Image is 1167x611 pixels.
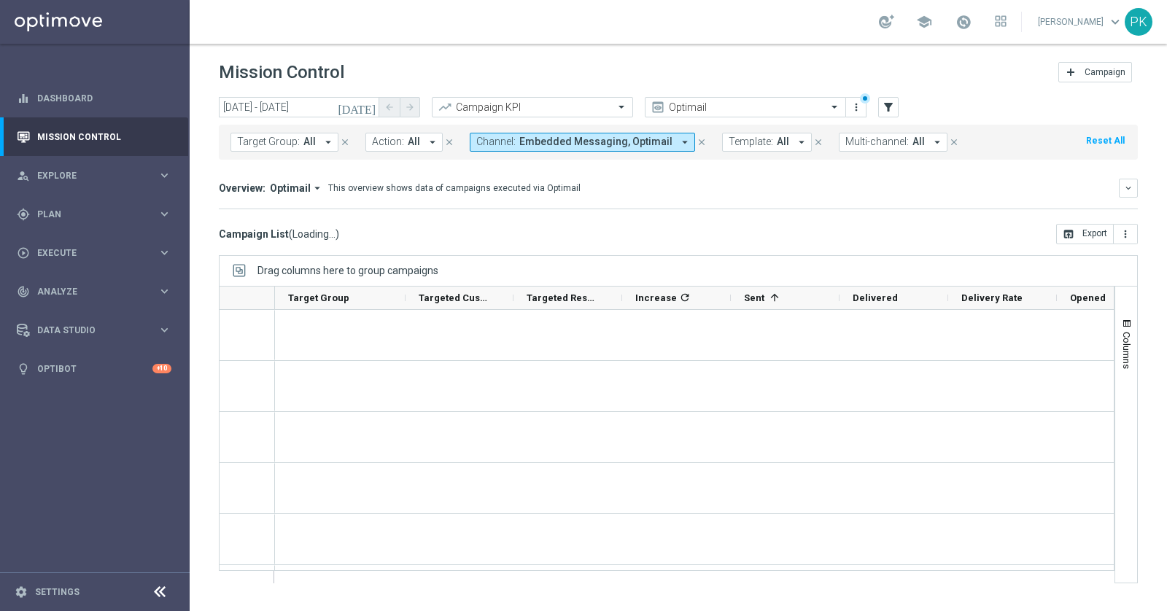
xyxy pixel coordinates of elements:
[470,133,695,152] button: Channel: Embedded Messaging, Optimail arrow_drop_down
[17,92,30,105] i: equalizer
[850,101,862,113] i: more_vert
[519,136,672,148] span: Embedded Messaging, Optimail
[219,62,344,83] h1: Mission Control
[219,182,265,195] h3: Overview:
[35,588,80,596] a: Settings
[17,208,158,221] div: Plan
[16,170,172,182] button: person_search Explore keyboard_arrow_right
[443,134,456,150] button: close
[17,324,158,337] div: Data Studio
[37,249,158,257] span: Execute
[16,131,172,143] button: Mission Control
[1036,11,1125,33] a: [PERSON_NAME]keyboard_arrow_down
[16,93,172,104] div: equalizer Dashboard
[17,349,171,388] div: Optibot
[438,100,452,114] i: trending_up
[37,79,171,117] a: Dashboard
[426,136,439,149] i: arrow_drop_down
[878,97,899,117] button: filter_alt
[152,364,171,373] div: +10
[219,97,379,117] input: Select date range
[384,102,395,112] i: arrow_back
[1107,14,1123,30] span: keyboard_arrow_down
[1121,332,1133,369] span: Columns
[1085,67,1125,77] span: Campaign
[961,292,1023,303] span: Delivery Rate
[17,246,30,260] i: play_circle_outline
[16,324,172,336] button: Data Studio keyboard_arrow_right
[265,182,328,195] button: Optimail arrow_drop_down
[338,134,352,150] button: close
[444,137,454,147] i: close
[37,171,158,180] span: Explore
[1056,224,1114,244] button: open_in_browser Export
[158,168,171,182] i: keyboard_arrow_right
[322,136,335,149] i: arrow_drop_down
[1063,228,1074,240] i: open_in_browser
[1058,62,1132,82] button: add Campaign
[158,246,171,260] i: keyboard_arrow_right
[839,133,947,152] button: Multi-channel: All arrow_drop_down
[17,79,171,117] div: Dashboard
[288,292,349,303] span: Target Group
[37,117,171,156] a: Mission Control
[1056,227,1138,239] multiple-options-button: Export to CSV
[37,210,158,219] span: Plan
[158,323,171,337] i: keyboard_arrow_right
[365,133,443,152] button: Action: All arrow_drop_down
[651,100,665,114] i: preview
[635,292,677,303] span: Increase
[697,137,707,147] i: close
[795,136,808,149] i: arrow_drop_down
[328,182,581,195] div: This overview shows data of campaigns executed via Optimail
[289,227,292,241] span: (
[16,363,172,375] button: lightbulb Optibot +10
[408,136,420,148] span: All
[340,137,350,147] i: close
[744,292,764,303] span: Sent
[882,101,895,114] i: filter_alt
[722,133,812,152] button: Template: All arrow_drop_down
[860,93,870,104] div: There are unsaved changes
[853,292,898,303] span: Delivered
[931,136,944,149] i: arrow_drop_down
[372,136,404,148] span: Action:
[17,117,171,156] div: Mission Control
[257,265,438,276] div: Row Groups
[1085,133,1126,149] button: Reset All
[292,227,336,241] span: Loading...
[158,284,171,298] i: keyboard_arrow_right
[432,97,633,117] ng-select: Campaign KPI
[678,136,691,149] i: arrow_drop_down
[1120,228,1131,240] i: more_vert
[17,285,158,298] div: Analyze
[37,326,158,335] span: Data Studio
[219,227,339,241] h3: Campaign List
[645,97,846,117] ng-select: Optimail
[1114,224,1138,244] button: more_vert
[949,137,959,147] i: close
[405,102,415,112] i: arrow_forward
[1119,179,1138,198] button: keyboard_arrow_down
[419,292,489,303] span: Targeted Customers
[17,169,158,182] div: Explore
[677,289,691,305] span: Calculate column
[849,98,864,116] button: more_vert
[257,265,438,276] span: Drag columns here to group campaigns
[16,247,172,259] button: play_circle_outline Execute keyboard_arrow_right
[812,134,825,150] button: close
[729,136,773,148] span: Template:
[158,207,171,221] i: keyboard_arrow_right
[679,292,691,303] i: refresh
[311,182,324,195] i: arrow_drop_down
[16,209,172,220] button: gps_fixed Plan keyboard_arrow_right
[17,208,30,221] i: gps_fixed
[237,136,300,148] span: Target Group:
[476,136,516,148] span: Channel:
[813,137,823,147] i: close
[400,97,420,117] button: arrow_forward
